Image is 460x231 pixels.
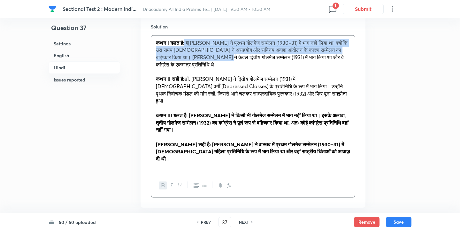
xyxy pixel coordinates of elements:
strong: कथन I ग़लत है: म [156,39,188,46]
a: Company Logo [49,5,57,13]
strong: कथन II सही है: [156,75,184,82]
span: डॉ. [PERSON_NAME] ने द्वितीय गोलमेज सम्मेलन (1931) में [DEMOGRAPHIC_DATA] वर्गों (Depressed Class... [156,75,347,104]
h6: NEXT [239,219,249,225]
span: 1 [333,3,339,9]
h6: Hindi [49,61,120,74]
h6: 50 / 50 uploaded [59,219,96,226]
button: Save [386,217,411,227]
strong: कथन III ग़लत है: [PERSON_NAME] ने किसी भी गोलमेज सम्मेलन में भाग नहीं लिया था। इसके अलावा, तृतीय ... [156,112,349,133]
span: Unacademy All India Prelims Te... | [DATE] · 9:30 AM - 10:30 AM [143,6,270,12]
span: Sectional Test 2 : Modern Indi... [63,5,136,12]
h6: Settings [49,38,120,50]
h6: Issues reported [49,74,120,86]
h6: PREV [201,219,211,225]
h6: English [49,50,120,61]
span: [PERSON_NAME] ने प्रथम गोलमेज सम्मेलन (1930–31) में भाग नहीं लिया था, क्योंकि उस समय [DEMOGRAPHIC... [156,39,348,68]
button: Submit [343,4,384,14]
h4: Question 37 [49,23,120,38]
button: Remove [354,217,379,227]
h6: Solution [151,23,355,30]
strong: [PERSON_NAME] सही है: [PERSON_NAME] ने वास्तव में प्रथम गोलमेज सम्मेलन (1930–31) में [DEMOGRAPHIC... [156,141,350,162]
img: Company Logo [49,5,56,13]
